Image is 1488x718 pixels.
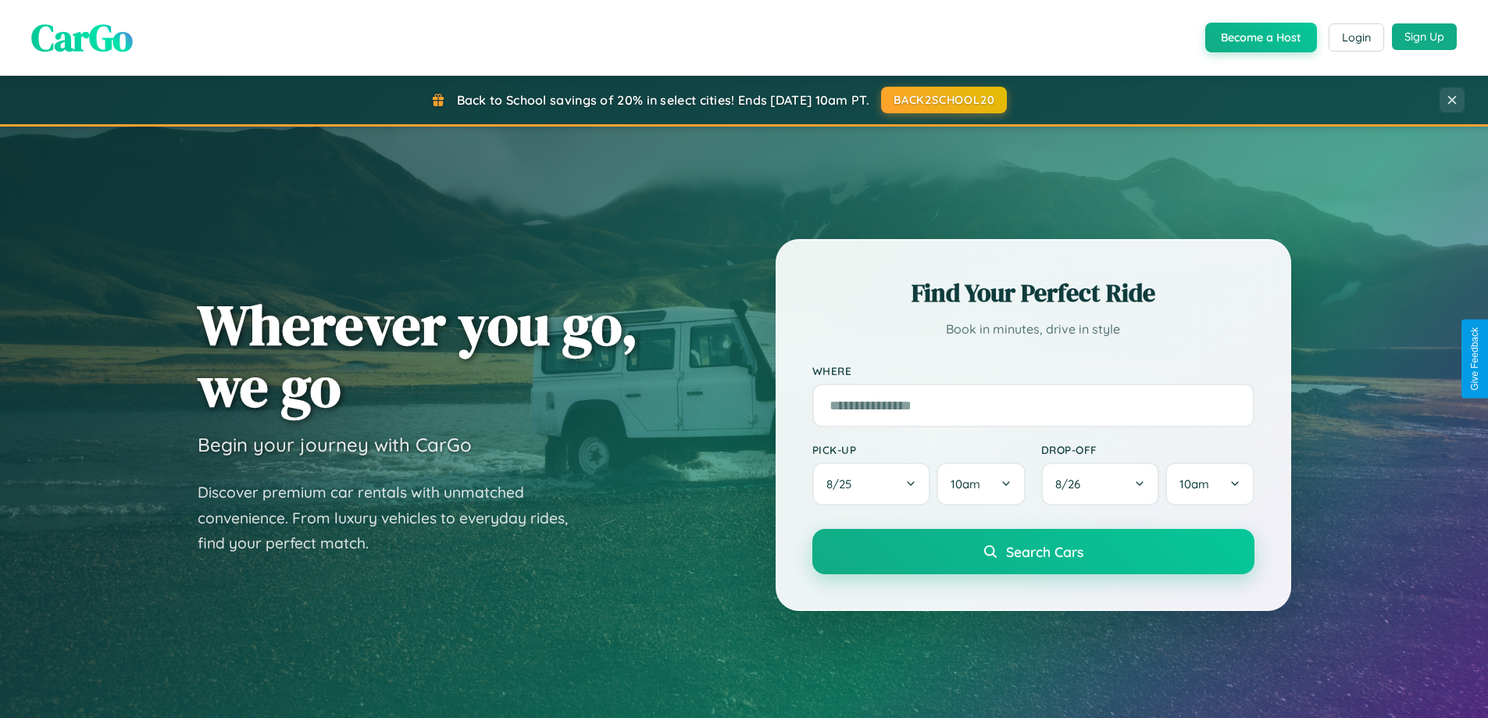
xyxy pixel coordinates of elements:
span: 10am [951,477,980,491]
button: 10am [937,463,1025,505]
p: Discover premium car rentals with unmatched convenience. From luxury vehicles to everyday rides, ... [198,480,588,556]
span: CarGo [31,12,133,63]
button: BACK2SCHOOL20 [881,87,1007,113]
button: Become a Host [1205,23,1317,52]
button: 8/25 [812,463,931,505]
span: 10am [1179,477,1209,491]
h1: Wherever you go, we go [198,294,638,417]
span: 8 / 26 [1055,477,1088,491]
span: Search Cars [1006,543,1083,560]
label: Drop-off [1041,443,1254,456]
button: Sign Up [1392,23,1457,50]
h3: Begin your journey with CarGo [198,433,472,456]
button: Search Cars [812,529,1254,574]
span: 8 / 25 [826,477,859,491]
div: Give Feedback [1469,327,1480,391]
button: Login [1329,23,1384,52]
button: 8/26 [1041,463,1160,505]
label: Pick-up [812,443,1026,456]
button: 10am [1165,463,1254,505]
label: Where [812,364,1254,377]
h2: Find Your Perfect Ride [812,276,1254,310]
p: Book in minutes, drive in style [812,318,1254,341]
span: Back to School savings of 20% in select cities! Ends [DATE] 10am PT. [457,92,869,108]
